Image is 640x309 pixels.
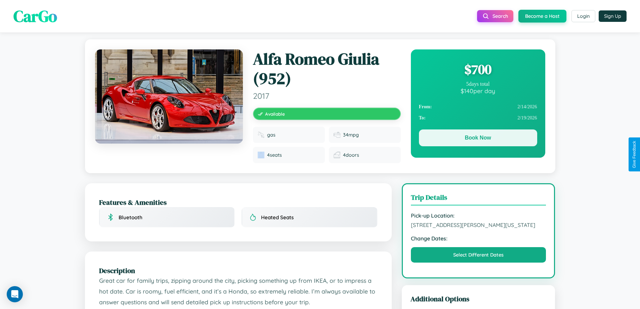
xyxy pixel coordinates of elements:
button: Select Different Dates [411,247,546,263]
h3: Trip Details [411,192,546,205]
span: Bluetooth [119,214,142,221]
img: Doors [334,152,340,158]
span: CarGo [13,5,57,27]
span: 4 doors [343,152,359,158]
span: Available [265,111,285,117]
span: Search [493,13,508,19]
img: Seats [258,152,264,158]
p: Great car for family trips, zipping around the city, picking something up from IKEA, or to impres... [99,275,378,307]
button: Become a Host [518,10,566,23]
strong: From: [419,104,432,110]
img: Fuel efficiency [334,131,340,138]
span: Heated Seats [261,214,294,221]
strong: Pick-up Location: [411,212,546,219]
h2: Features & Amenities [99,197,378,207]
div: $ 700 [419,60,537,78]
span: 34 mpg [343,132,359,138]
img: Alfa Romeo Giulia (952) 2017 [95,49,243,144]
strong: To: [419,115,426,121]
span: 4 seats [267,152,282,158]
div: 2 / 14 / 2026 [419,101,537,112]
div: Give Feedback [632,141,637,168]
div: 2 / 19 / 2026 [419,112,537,123]
img: Fuel type [258,131,264,138]
span: gas [267,132,275,138]
button: Search [477,10,513,22]
button: Login [571,10,595,22]
h1: Alfa Romeo Giulia (952) [253,49,401,88]
div: $ 140 per day [419,87,537,94]
div: 5 days total [419,81,537,87]
button: Sign Up [599,10,627,22]
h2: Description [99,266,378,275]
span: [STREET_ADDRESS][PERSON_NAME][US_STATE] [411,222,546,228]
strong: Change Dates: [411,235,546,242]
button: Book Now [419,129,537,146]
h3: Additional Options [411,294,547,304]
div: Open Intercom Messenger [7,286,23,302]
span: 2017 [253,91,401,101]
